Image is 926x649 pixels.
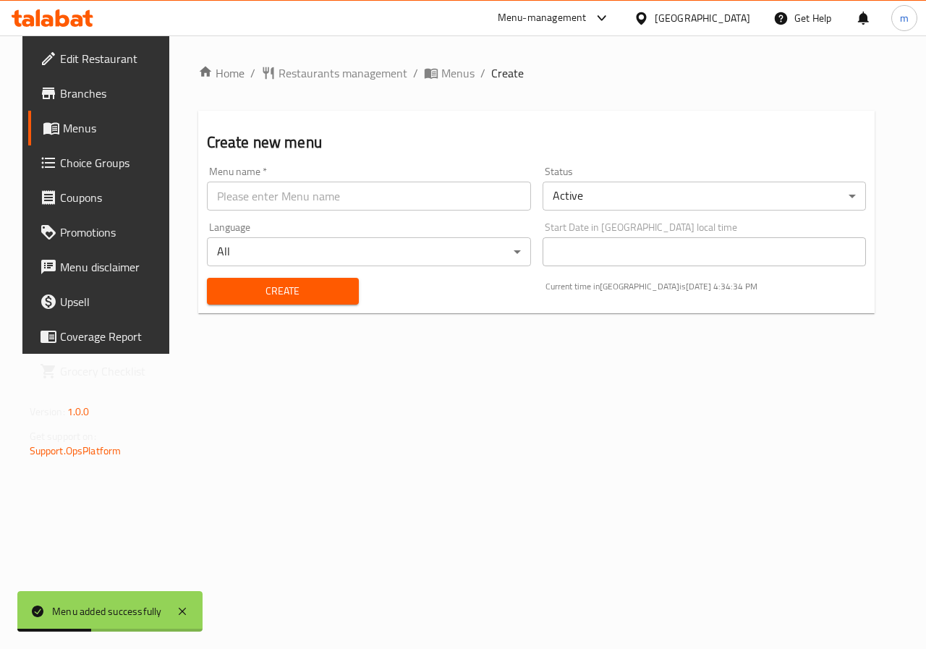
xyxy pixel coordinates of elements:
[207,278,359,305] button: Create
[279,64,407,82] span: Restaurants management
[261,64,407,82] a: Restaurants management
[28,180,177,215] a: Coupons
[198,64,875,82] nav: breadcrumb
[60,362,166,380] span: Grocery Checklist
[30,441,122,460] a: Support.OpsPlatform
[441,64,475,82] span: Menus
[491,64,524,82] span: Create
[655,10,750,26] div: [GEOGRAPHIC_DATA]
[63,119,166,137] span: Menus
[424,64,475,82] a: Menus
[207,132,867,153] h2: Create new menu
[900,10,909,26] span: m
[207,237,531,266] div: All
[60,258,166,276] span: Menu disclaimer
[28,319,177,354] a: Coverage Report
[543,182,867,211] div: Active
[498,9,587,27] div: Menu-management
[28,111,177,145] a: Menus
[28,284,177,319] a: Upsell
[60,293,166,310] span: Upsell
[218,282,347,300] span: Create
[413,64,418,82] li: /
[28,145,177,180] a: Choice Groups
[28,250,177,284] a: Menu disclaimer
[250,64,255,82] li: /
[28,41,177,76] a: Edit Restaurant
[545,280,867,293] p: Current time in [GEOGRAPHIC_DATA] is [DATE] 4:34:34 PM
[60,224,166,241] span: Promotions
[480,64,485,82] li: /
[67,402,90,421] span: 1.0.0
[60,85,166,102] span: Branches
[52,603,162,619] div: Menu added successfully
[30,427,96,446] span: Get support on:
[28,76,177,111] a: Branches
[60,189,166,206] span: Coupons
[60,50,166,67] span: Edit Restaurant
[28,354,177,389] a: Grocery Checklist
[30,402,65,421] span: Version:
[60,154,166,171] span: Choice Groups
[28,215,177,250] a: Promotions
[207,182,531,211] input: Please enter Menu name
[198,64,245,82] a: Home
[60,328,166,345] span: Coverage Report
